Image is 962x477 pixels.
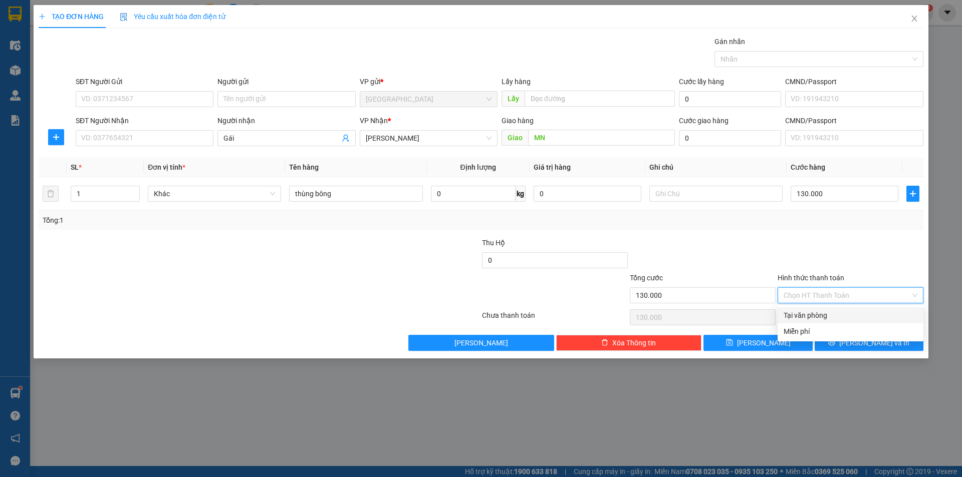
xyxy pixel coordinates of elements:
[408,335,554,351] button: [PERSON_NAME]
[703,335,812,351] button: save[PERSON_NAME]
[534,163,571,171] span: Giá trị hàng
[460,163,496,171] span: Định lượng
[43,186,59,202] button: delete
[360,76,498,87] div: VP gửi
[39,13,104,21] span: TẠO ĐƠN HÀNG
[784,310,917,321] div: Tại văn phòng
[482,239,505,247] span: Thu Hộ
[525,91,675,107] input: Dọc đường
[154,186,275,201] span: Khác
[366,131,492,146] span: Phan Thiết
[839,337,909,348] span: [PERSON_NAME] và In
[778,274,844,282] label: Hình thức thanh toán
[39,13,46,20] span: plus
[120,13,128,21] img: icon
[217,76,355,87] div: Người gửi
[630,274,663,282] span: Tổng cước
[900,5,928,33] button: Close
[454,337,508,348] span: [PERSON_NAME]
[679,78,724,86] label: Cước lấy hàng
[649,186,783,202] input: Ghi Chú
[791,163,825,171] span: Cước hàng
[612,337,656,348] span: Xóa Thông tin
[910,15,918,23] span: close
[342,134,350,142] span: user-add
[366,92,492,107] span: Đà Lạt
[516,186,526,202] span: kg
[828,339,835,347] span: printer
[556,335,702,351] button: deleteXóa Thông tin
[76,76,213,87] div: SĐT Người Gửi
[43,215,371,226] div: Tổng: 1
[481,310,629,327] div: Chưa thanh toán
[601,339,608,347] span: delete
[49,133,64,141] span: plus
[737,337,791,348] span: [PERSON_NAME]
[502,130,528,146] span: Giao
[289,186,422,202] input: VD: Bàn, Ghế
[645,158,787,177] th: Ghi chú
[679,130,781,146] input: Cước giao hàng
[714,38,745,46] label: Gán nhãn
[289,163,319,171] span: Tên hàng
[784,326,917,337] div: Miễn phí
[76,115,213,126] div: SĐT Người Nhận
[528,130,675,146] input: Dọc đường
[679,117,729,125] label: Cước giao hàng
[71,163,79,171] span: SL
[534,186,641,202] input: 0
[217,115,355,126] div: Người nhận
[148,163,185,171] span: Đơn vị tính
[726,339,733,347] span: save
[785,76,923,87] div: CMND/Passport
[502,91,525,107] span: Lấy
[815,335,923,351] button: printer[PERSON_NAME] và In
[906,186,919,202] button: plus
[502,117,534,125] span: Giao hàng
[785,115,923,126] div: CMND/Passport
[502,78,531,86] span: Lấy hàng
[120,13,225,21] span: Yêu cầu xuất hóa đơn điện tử
[907,190,919,198] span: plus
[48,129,64,145] button: plus
[360,117,388,125] span: VP Nhận
[679,91,781,107] input: Cước lấy hàng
